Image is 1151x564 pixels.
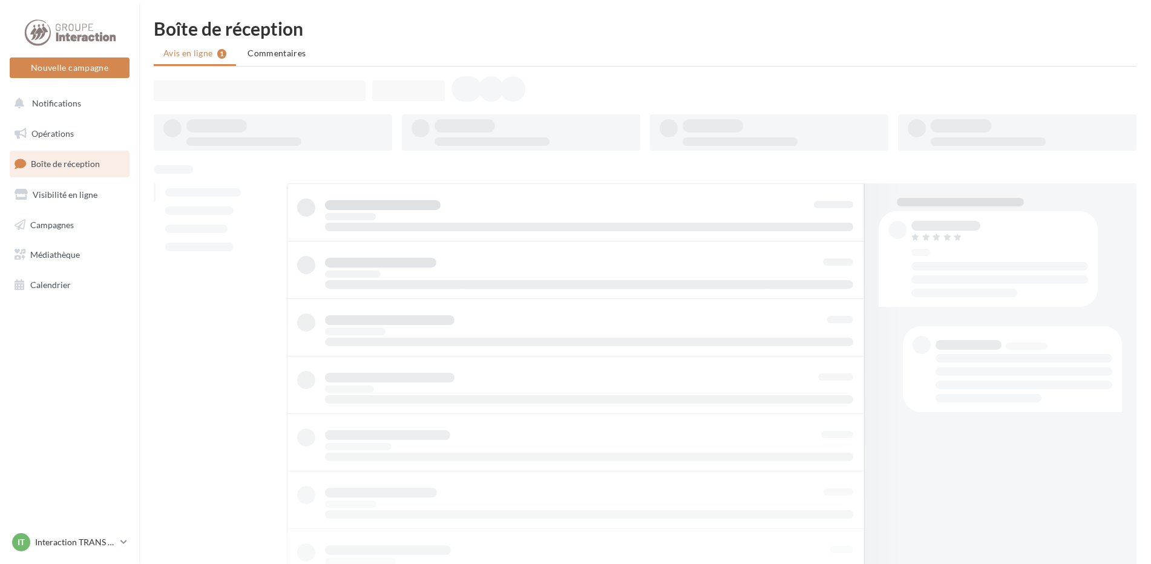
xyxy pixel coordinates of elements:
[18,536,25,548] span: IT
[7,212,132,238] a: Campagnes
[31,159,100,169] span: Boîte de réception
[248,48,306,58] span: Commentaires
[33,189,97,200] span: Visibilité en ligne
[7,272,132,298] a: Calendrier
[7,182,132,208] a: Visibilité en ligne
[7,121,132,146] a: Opérations
[7,91,127,116] button: Notifications
[10,531,130,554] a: IT Interaction TRANS EN [GEOGRAPHIC_DATA]
[7,151,132,177] a: Boîte de réception
[10,57,130,78] button: Nouvelle campagne
[35,536,116,548] p: Interaction TRANS EN [GEOGRAPHIC_DATA]
[30,249,80,260] span: Médiathèque
[30,280,71,290] span: Calendrier
[30,219,74,229] span: Campagnes
[32,98,81,108] span: Notifications
[31,128,74,139] span: Opérations
[154,19,1136,38] div: Boîte de réception
[7,242,132,267] a: Médiathèque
